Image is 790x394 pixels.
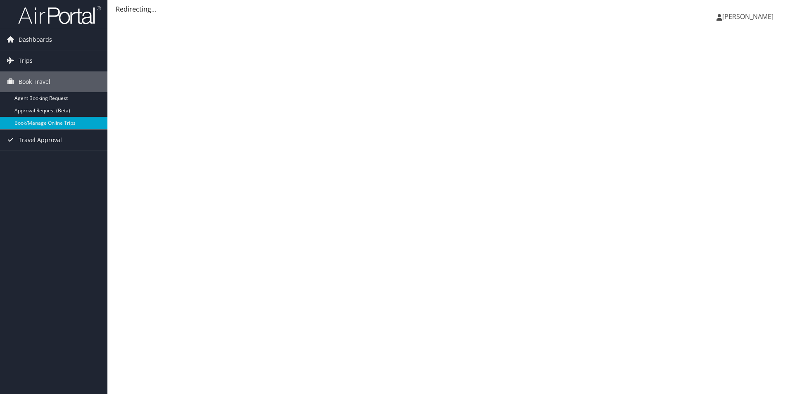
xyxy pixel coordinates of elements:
[19,29,52,50] span: Dashboards
[19,71,50,92] span: Book Travel
[18,5,101,25] img: airportal-logo.png
[19,130,62,150] span: Travel Approval
[716,4,782,29] a: [PERSON_NAME]
[19,50,33,71] span: Trips
[116,4,782,14] div: Redirecting...
[722,12,773,21] span: [PERSON_NAME]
